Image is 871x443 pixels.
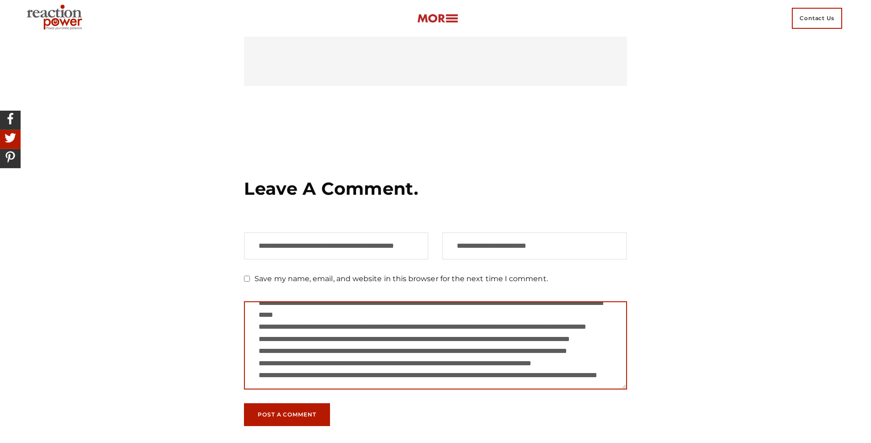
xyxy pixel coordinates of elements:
[2,111,18,127] img: Share On Facebook
[258,412,316,417] span: Post a Comment
[244,403,330,426] button: Post a Comment
[2,130,18,146] img: Share On Twitter
[23,2,89,35] img: Executive Branding | Personal Branding Agency
[792,8,842,29] span: Contact Us
[2,149,18,165] img: Share On Pinterest
[417,13,458,24] img: more-btn.png
[244,177,627,200] h3: Leave a Comment.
